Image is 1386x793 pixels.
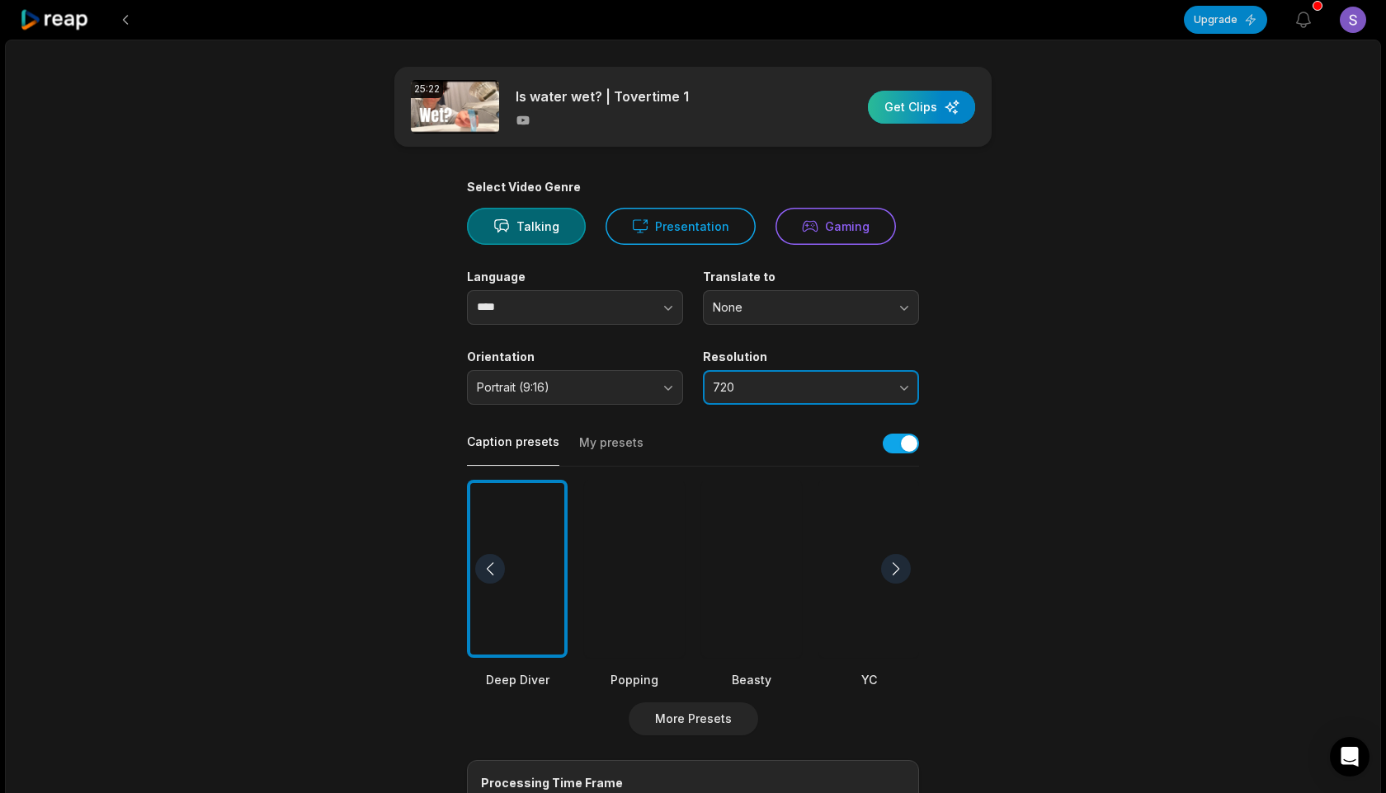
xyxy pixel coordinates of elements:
[703,270,919,284] label: Translate to
[477,380,650,395] span: Portrait (9:16)
[775,208,896,245] button: Gaming
[606,208,756,245] button: Presentation
[467,208,586,245] button: Talking
[703,350,919,364] label: Resolution
[481,774,905,791] div: Processing Time Frame
[467,270,683,284] label: Language
[467,434,559,466] button: Caption presets
[713,300,886,315] span: None
[467,350,683,364] label: Orientation
[703,290,919,325] button: None
[467,180,919,195] div: Select Video Genre
[868,91,975,124] button: Get Clips
[1330,737,1369,777] div: Open Intercom Messenger
[516,87,689,106] p: Is water wet? | Tovertime 1
[1184,6,1267,34] button: Upgrade
[467,370,683,405] button: Portrait (9:16)
[411,80,443,98] div: 25:22
[629,702,758,735] button: More Presets
[701,671,802,688] div: Beasty
[467,671,568,688] div: Deep Diver
[713,380,886,395] span: 720
[579,434,643,466] button: My presets
[818,671,919,688] div: YC
[703,370,919,405] button: 720
[584,671,685,688] div: Popping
